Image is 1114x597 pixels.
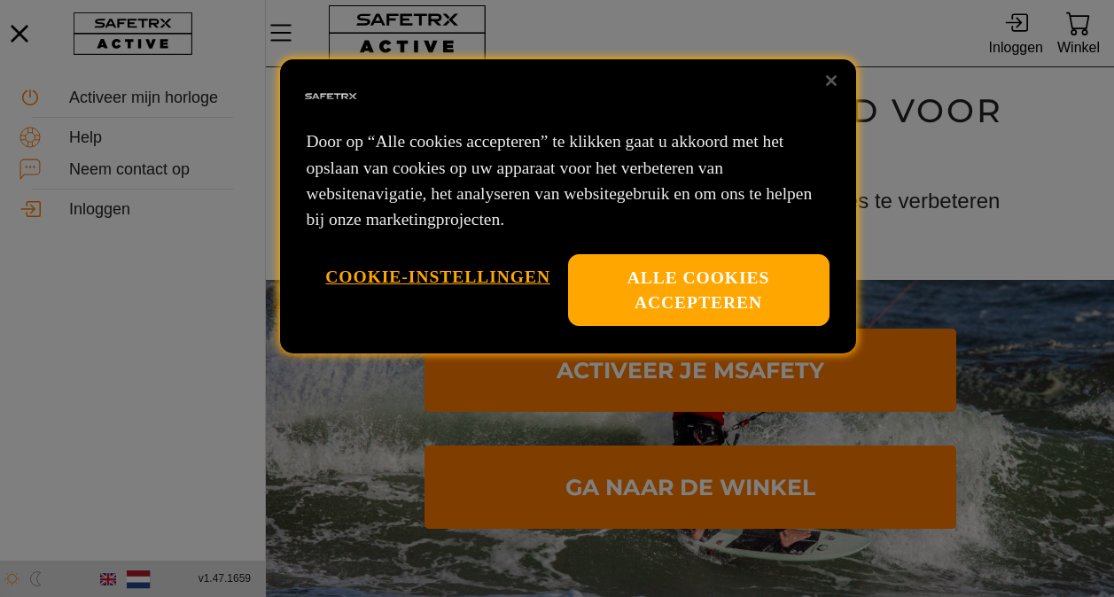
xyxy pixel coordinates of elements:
[325,254,550,299] button: Cookie-instellingen
[568,254,830,326] button: Alle cookies accepteren
[280,59,856,353] div: Privacy
[307,128,830,232] p: Door op “Alle cookies accepteren” te klikken gaat u akkoord met het opslaan van cookies op uw app...
[812,61,851,100] button: Sluiten
[302,68,359,125] img: Bedrijfslogo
